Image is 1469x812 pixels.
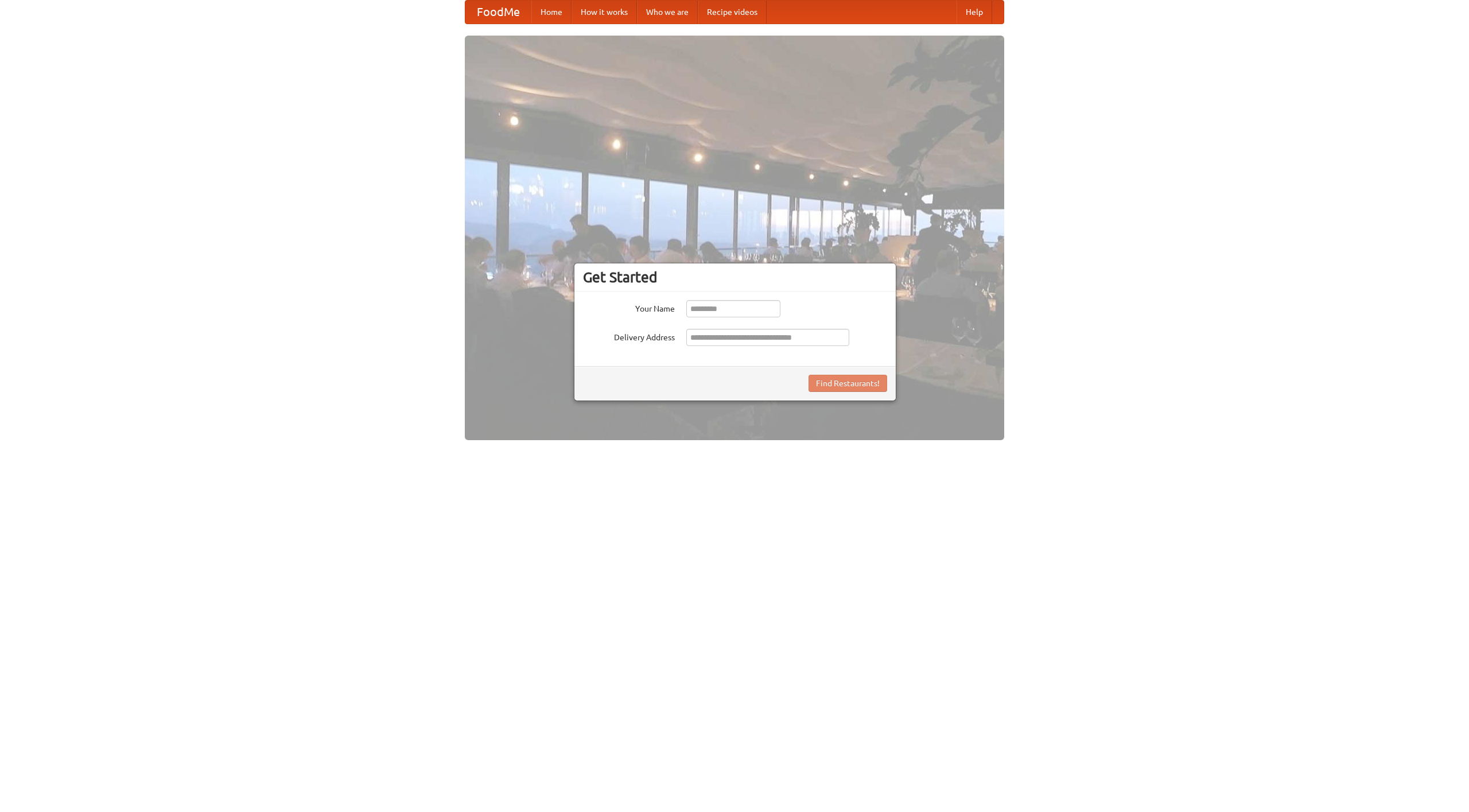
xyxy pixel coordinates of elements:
a: Home [531,1,572,24]
label: Your Name [583,300,675,314]
label: Delivery Address [583,329,675,343]
a: Recipe videos [698,1,767,24]
a: FoodMe [465,1,531,24]
a: Help [957,1,992,24]
h3: Get Started [583,269,887,286]
button: Find Restaurants! [809,375,887,392]
a: How it works [572,1,637,24]
a: Who we are [637,1,698,24]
